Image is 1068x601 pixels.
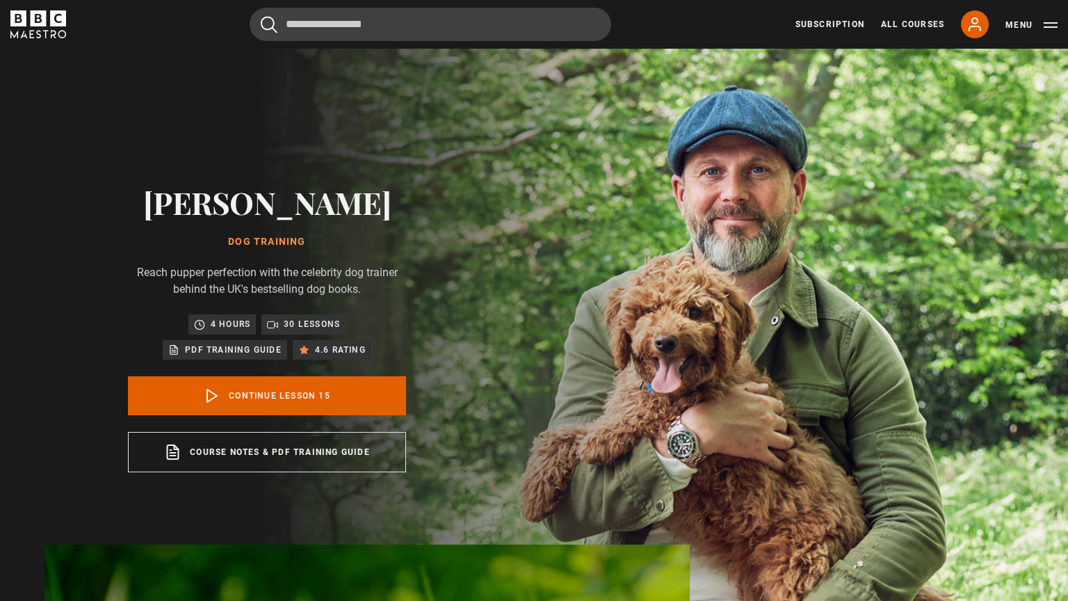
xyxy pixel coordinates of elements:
a: Subscription [795,18,864,31]
button: Toggle navigation [1005,18,1058,32]
button: Submit the search query [261,16,277,33]
p: Reach pupper perfection with the celebrity dog trainer behind the UK's bestselling dog books. [128,264,406,298]
a: Continue lesson 15 [128,376,406,415]
a: All Courses [881,18,944,31]
p: 4.6 rating [315,343,366,357]
p: PDF training guide [185,343,282,357]
h1: Dog Training [128,237,406,248]
p: 30 lessons [284,317,340,331]
a: Course notes & PDF training guide [128,432,406,472]
h2: [PERSON_NAME] [128,184,406,220]
svg: BBC Maestro [10,10,66,38]
p: 4 hours [211,317,250,331]
input: Search [250,8,611,41]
